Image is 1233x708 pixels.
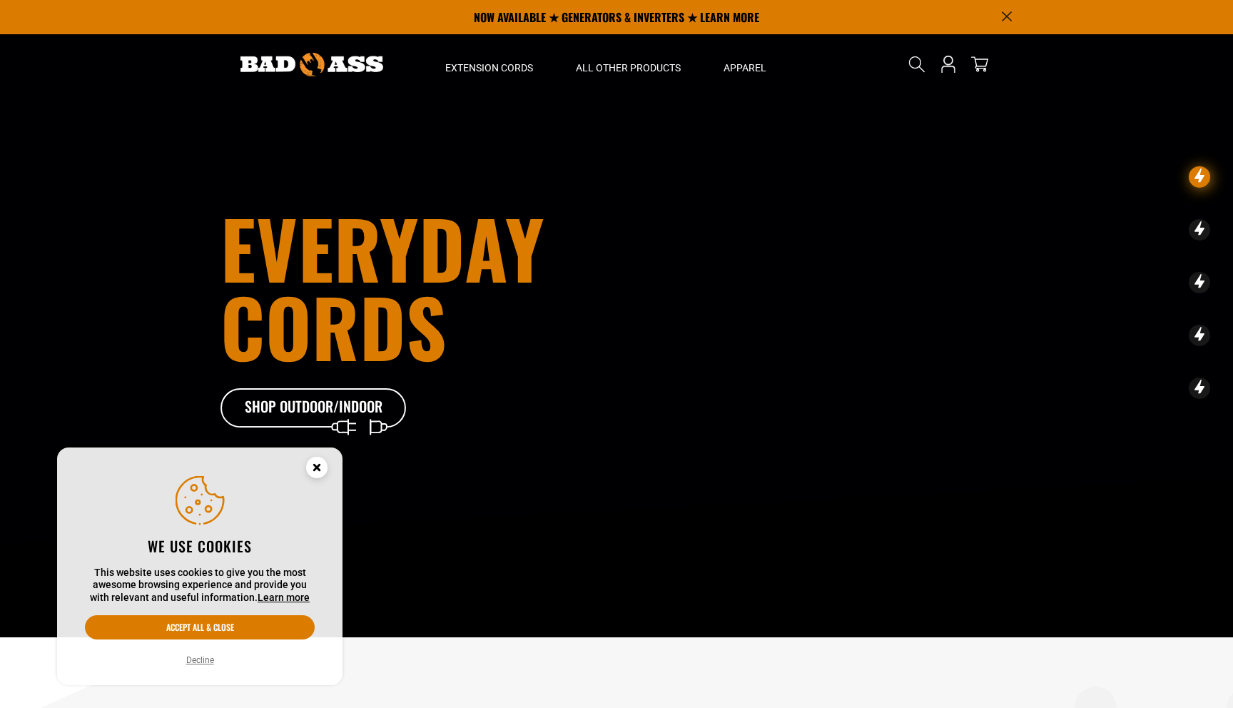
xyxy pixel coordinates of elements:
button: Accept all & close [85,615,315,639]
span: Apparel [724,61,766,74]
summary: Apparel [702,34,788,94]
button: Decline [182,653,218,667]
summary: All Other Products [554,34,702,94]
img: Bad Ass Extension Cords [240,53,383,76]
summary: Search [905,53,928,76]
span: Extension Cords [445,61,533,74]
aside: Cookie Consent [57,447,342,686]
a: Shop Outdoor/Indoor [220,388,406,428]
h1: Everyday cords [220,208,696,365]
summary: Extension Cords [424,34,554,94]
a: Learn more [258,592,310,603]
h2: We use cookies [85,537,315,555]
span: All Other Products [576,61,681,74]
p: This website uses cookies to give you the most awesome browsing experience and provide you with r... [85,567,315,605]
